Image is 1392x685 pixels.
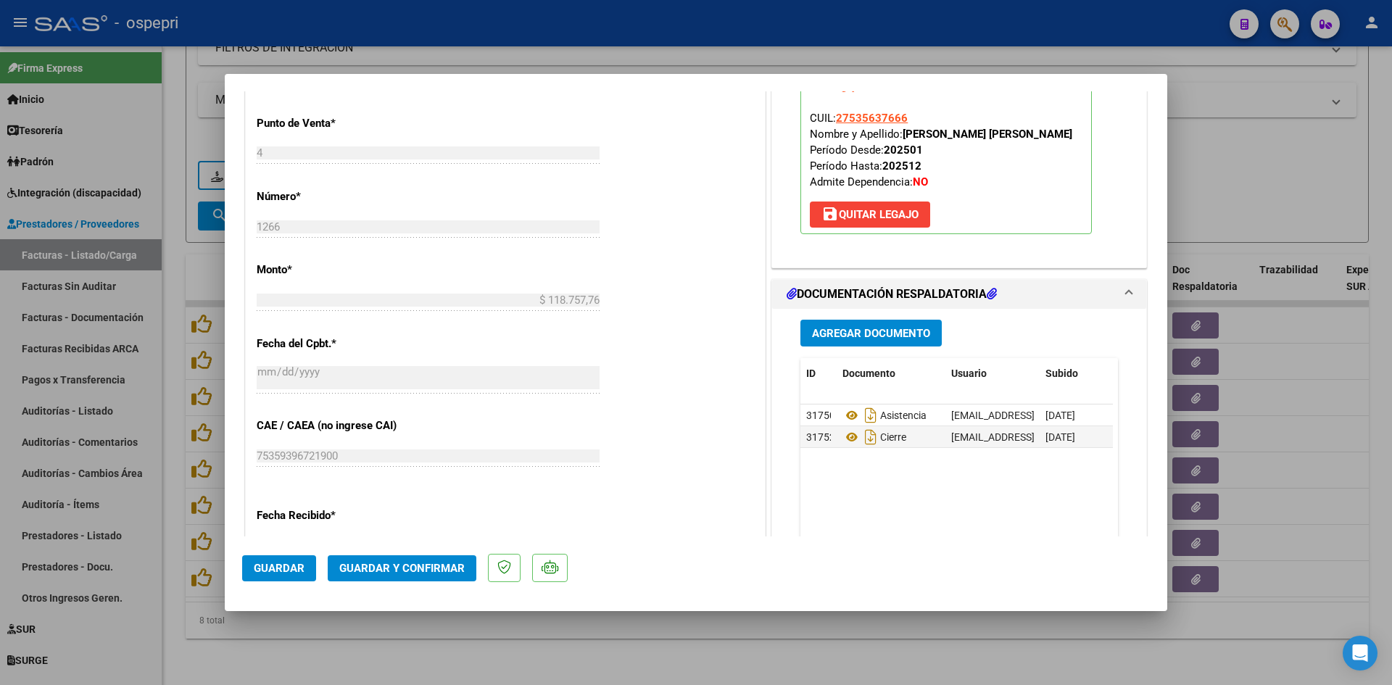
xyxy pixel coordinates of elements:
span: 31752 [806,431,835,443]
datatable-header-cell: Acción [1112,358,1185,389]
datatable-header-cell: Usuario [945,358,1040,389]
p: Fecha del Cpbt. [257,336,406,352]
p: Número [257,188,406,205]
span: [EMAIL_ADDRESS][DOMAIN_NAME] - [PERSON_NAME][DATE] [951,431,1227,443]
span: Guardar [254,562,304,575]
p: CAE / CAEA (no ingrese CAI) [257,418,406,434]
i: Descargar documento [861,425,880,449]
datatable-header-cell: Documento [837,358,945,389]
p: Legajo preaprobado para Período de Prestación: [800,57,1092,234]
span: [DATE] [1045,410,1075,421]
span: CUIL: Nombre y Apellido: Período Desde: Período Hasta: Admite Dependencia: [810,112,1072,188]
span: Cierre [842,431,906,443]
strong: 202501 [884,144,923,157]
div: DOCUMENTACIÓN RESPALDATORIA [772,309,1146,610]
span: [EMAIL_ADDRESS][DOMAIN_NAME] - [PERSON_NAME][DATE] [951,410,1227,421]
h1: DOCUMENTACIÓN RESPALDATORIA [787,286,997,303]
button: Guardar y Confirmar [328,555,476,581]
button: Agregar Documento [800,320,942,346]
datatable-header-cell: ID [800,358,837,389]
strong: [PERSON_NAME] [PERSON_NAME] [903,128,1072,141]
span: 27535637666 [836,112,908,125]
strong: 202512 [882,159,921,173]
p: Punto de Venta [257,115,406,132]
span: Agregar Documento [812,327,930,340]
i: Descargar documento [861,404,880,427]
span: Asistencia [842,410,927,421]
span: 31750 [806,410,835,421]
span: Subido [1045,368,1078,379]
span: ID [806,368,816,379]
p: Monto [257,262,406,278]
p: Fecha Recibido [257,507,406,524]
mat-icon: save [821,205,839,223]
button: Guardar [242,555,316,581]
span: Usuario [951,368,987,379]
span: Documento [842,368,895,379]
div: Open Intercom Messenger [1343,636,1377,671]
span: [DATE] [1045,431,1075,443]
span: Quitar Legajo [821,208,919,221]
mat-expansion-panel-header: DOCUMENTACIÓN RESPALDATORIA [772,280,1146,309]
datatable-header-cell: Subido [1040,358,1112,389]
span: Guardar y Confirmar [339,562,465,575]
strong: NO [913,175,928,188]
button: Quitar Legajo [810,202,930,228]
